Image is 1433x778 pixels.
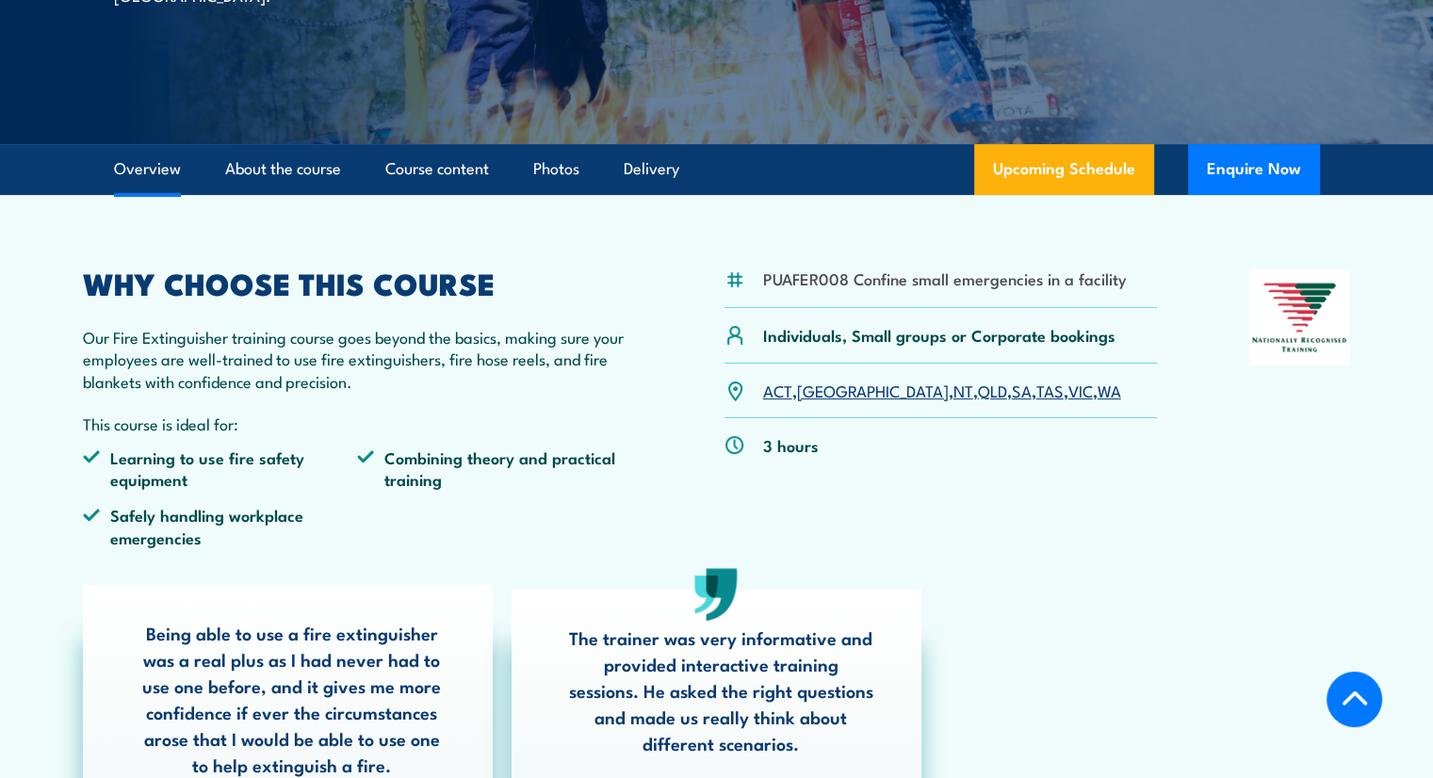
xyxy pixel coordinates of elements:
button: Enquire Now [1188,144,1320,195]
a: VIC [1068,379,1093,401]
a: About the course [225,144,341,194]
p: This course is ideal for: [83,413,633,434]
p: , , , , , , , [763,380,1121,401]
li: Learning to use fire safety equipment [83,446,358,491]
img: Nationally Recognised Training logo. [1249,269,1351,365]
a: Overview [114,144,181,194]
li: Safely handling workplace emergencies [83,504,358,548]
a: [GEOGRAPHIC_DATA] [797,379,949,401]
a: Course content [385,144,489,194]
a: Photos [533,144,579,194]
a: WA [1098,379,1121,401]
a: SA [1012,379,1032,401]
a: Upcoming Schedule [974,144,1154,195]
p: Our Fire Extinguisher training course goes beyond the basics, making sure your employees are well... [83,326,633,392]
a: NT [953,379,973,401]
p: 3 hours [763,434,819,456]
h2: WHY CHOOSE THIS COURSE [83,269,633,296]
p: The trainer was very informative and provided interactive training sessions. He asked the right q... [567,624,874,756]
p: Individuals, Small groups or Corporate bookings [763,324,1115,346]
a: Delivery [624,144,679,194]
li: Combining theory and practical training [357,446,632,491]
li: PUAFER008 Confine small emergencies in a facility [763,267,1127,289]
a: TAS [1036,379,1064,401]
a: ACT [763,379,792,401]
a: QLD [978,379,1007,401]
p: Being able to use a fire extinguisher was a real plus as I had never had to use one before, and i... [138,620,446,778]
